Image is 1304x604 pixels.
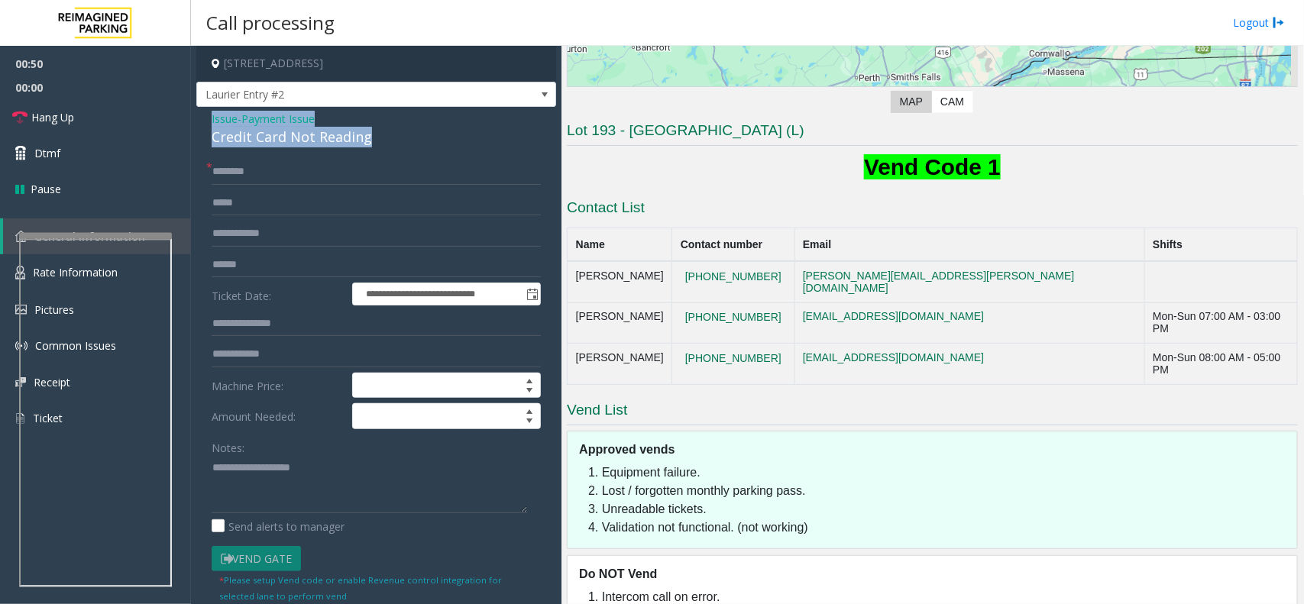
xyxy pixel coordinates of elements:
a: [PERSON_NAME][EMAIL_ADDRESS][PERSON_NAME][DOMAIN_NAME] [803,270,1075,294]
label: Machine Price: [208,373,348,399]
img: 'icon' [15,231,27,242]
button: [PHONE_NUMBER] [681,270,786,284]
td: [PERSON_NAME] [568,261,672,302]
img: logout [1273,15,1285,31]
small: Please setup Vend code or enable Revenue control integration for selected lane to perform vend [219,574,502,602]
td: [PERSON_NAME] [568,344,672,385]
a: General Information [3,218,191,254]
span: Hang Up [31,109,74,125]
span: Laurier Entry #2 [197,82,484,107]
button: [PHONE_NUMBER] [681,352,786,366]
a: Logout [1233,15,1285,31]
img: 'icon' [15,266,25,279]
h3: Vend List [567,400,1298,425]
h3: Call processing [199,4,342,41]
label: CAM [931,91,973,113]
th: Contact number [672,228,794,262]
span: Increase value [519,404,540,416]
button: [PHONE_NUMBER] [681,311,786,325]
label: Amount Needed: [208,403,348,429]
li: Equipment failure. [602,463,1289,482]
h5: Approved vends [579,441,1297,458]
span: General Information [34,229,145,244]
label: Ticket Date: [208,283,348,305]
h3: Contact List [567,198,1298,222]
li: Validation not functional. (not working) [602,518,1289,537]
span: Decrease value [519,386,540,398]
th: Name [568,228,672,262]
a: [EMAIL_ADDRESS][DOMAIN_NAME] [803,351,984,363]
span: Increase value [519,373,540,386]
a: [EMAIL_ADDRESS][DOMAIN_NAME] [803,310,984,322]
label: Map [891,91,932,113]
div: Mon-Sun 08:00 AM - 05:00 PM [1153,352,1289,376]
span: Decrease value [519,416,540,428]
th: Email [794,228,1144,262]
img: 'icon' [15,340,28,352]
button: Vend Gate [212,546,301,572]
h3: Lot 193 - [GEOGRAPHIC_DATA] (L) [567,121,1298,146]
span: Toggle popup [523,283,540,305]
td: [PERSON_NAME] [568,302,672,344]
img: 'icon' [15,377,26,387]
span: Pause [31,181,61,197]
h5: Do NOT Vend [579,566,1297,583]
li: Unreadable tickets. [602,500,1289,518]
span: - [238,111,315,126]
li: Lost / forgotten monthly parking pass. [602,482,1289,500]
b: Vend Code 1 [864,154,1001,179]
div: Mon-Sun 07:00 AM - 03:00 PM [1153,311,1289,335]
h4: [STREET_ADDRESS] [196,46,556,82]
label: Send alerts to manager [212,518,345,535]
img: 'icon' [15,412,25,425]
th: Shifts [1144,228,1297,262]
span: Issue [212,111,238,127]
label: Notes: [212,434,244,456]
img: 'icon' [15,305,27,315]
div: Credit Card Not Reading [212,127,541,147]
span: Payment Issue [241,111,315,127]
span: Dtmf [34,145,60,161]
